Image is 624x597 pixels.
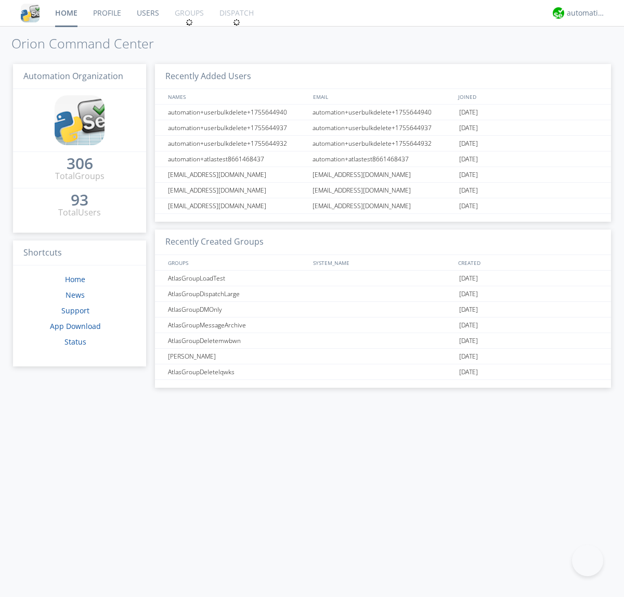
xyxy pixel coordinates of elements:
div: SYSTEM_NAME [310,255,456,270]
a: automation+userbulkdelete+1755644940automation+userbulkdelete+1755644940[DATE] [155,105,611,120]
div: GROUPS [165,255,308,270]
span: [DATE] [459,302,478,317]
img: d2d01cd9b4174d08988066c6d424eccd [553,7,564,19]
div: automation+atlas [567,8,606,18]
div: NAMES [165,89,308,104]
div: automation+userbulkdelete+1755644940 [165,105,309,120]
span: [DATE] [459,317,478,333]
a: AtlasGroupDeletemwbwn[DATE] [155,333,611,349]
iframe: Toggle Customer Support [572,545,603,576]
div: [EMAIL_ADDRESS][DOMAIN_NAME] [310,167,457,182]
h3: Recently Added Users [155,64,611,90]
div: 93 [71,195,88,205]
img: spin.svg [233,19,240,26]
a: News [66,290,85,300]
span: [DATE] [459,136,478,151]
a: Home [65,274,85,284]
span: [DATE] [459,286,478,302]
span: [DATE] [459,151,478,167]
a: App Download [50,321,101,331]
div: [EMAIL_ADDRESS][DOMAIN_NAME] [165,167,309,182]
div: [EMAIL_ADDRESS][DOMAIN_NAME] [165,198,309,213]
div: automation+userbulkdelete+1755644940 [310,105,457,120]
a: AtlasGroupDMOnly[DATE] [155,302,611,317]
div: AtlasGroupLoadTest [165,271,309,286]
div: automation+atlastest8661468437 [165,151,309,167]
a: [EMAIL_ADDRESS][DOMAIN_NAME][EMAIL_ADDRESS][DOMAIN_NAME][DATE] [155,183,611,198]
div: automation+atlastest8661468437 [310,151,457,167]
span: Automation Organization [23,70,123,82]
div: EMAIL [310,89,456,104]
a: automation+userbulkdelete+1755644932automation+userbulkdelete+1755644932[DATE] [155,136,611,151]
span: [DATE] [459,183,478,198]
a: Status [64,337,86,347]
div: Total Groups [55,170,105,182]
div: [EMAIL_ADDRESS][DOMAIN_NAME] [165,183,309,198]
a: AtlasGroupDispatchLarge[DATE] [155,286,611,302]
div: automation+userbulkdelete+1755644937 [165,120,309,135]
a: automation+atlastest8661468437automation+atlastest8661468437[DATE] [155,151,611,167]
div: AtlasGroupDispatchLarge [165,286,309,301]
div: JOINED [456,89,601,104]
span: [DATE] [459,271,478,286]
div: automation+userbulkdelete+1755644932 [165,136,309,151]
div: [EMAIL_ADDRESS][DOMAIN_NAME] [310,183,457,198]
div: Total Users [58,207,101,219]
div: AtlasGroupDeletelqwks [165,364,309,379]
img: spin.svg [186,19,193,26]
div: CREATED [456,255,601,270]
span: [DATE] [459,364,478,380]
a: automation+userbulkdelete+1755644937automation+userbulkdelete+1755644937[DATE] [155,120,611,136]
span: [DATE] [459,349,478,364]
div: 306 [67,158,93,169]
img: cddb5a64eb264b2086981ab96f4c1ba7 [55,95,105,145]
span: [DATE] [459,120,478,136]
div: AtlasGroupDMOnly [165,302,309,317]
div: AtlasGroupDeletemwbwn [165,333,309,348]
a: [EMAIL_ADDRESS][DOMAIN_NAME][EMAIL_ADDRESS][DOMAIN_NAME][DATE] [155,198,611,214]
img: cddb5a64eb264b2086981ab96f4c1ba7 [21,4,40,22]
a: 306 [67,158,93,170]
span: [DATE] [459,105,478,120]
div: [EMAIL_ADDRESS][DOMAIN_NAME] [310,198,457,213]
a: [PERSON_NAME][DATE] [155,349,611,364]
a: [EMAIL_ADDRESS][DOMAIN_NAME][EMAIL_ADDRESS][DOMAIN_NAME][DATE] [155,167,611,183]
div: automation+userbulkdelete+1755644937 [310,120,457,135]
span: [DATE] [459,333,478,349]
span: [DATE] [459,198,478,214]
div: automation+userbulkdelete+1755644932 [310,136,457,151]
a: 93 [71,195,88,207]
span: [DATE] [459,167,478,183]
h3: Shortcuts [13,240,146,266]
div: [PERSON_NAME] [165,349,309,364]
h3: Recently Created Groups [155,230,611,255]
a: AtlasGroupLoadTest[DATE] [155,271,611,286]
a: Support [61,306,89,315]
a: AtlasGroupMessageArchive[DATE] [155,317,611,333]
a: AtlasGroupDeletelqwks[DATE] [155,364,611,380]
div: AtlasGroupMessageArchive [165,317,309,333]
